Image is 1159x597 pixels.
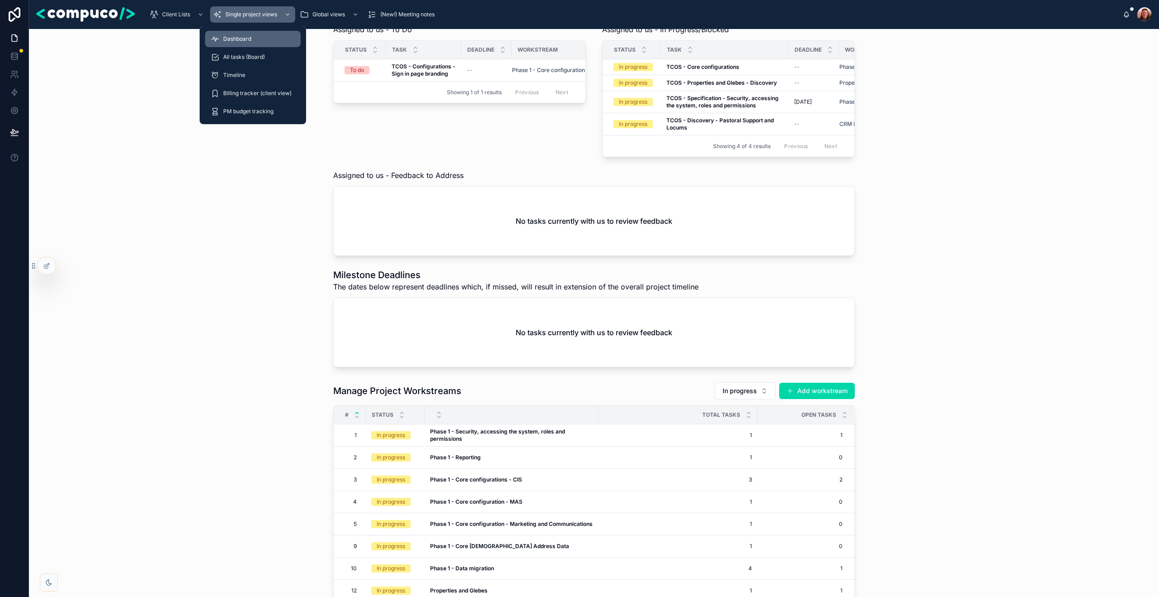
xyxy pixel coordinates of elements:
a: Global views [297,6,363,23]
a: (New!) Meeting notes [365,6,441,23]
span: (New!) Meeting notes [380,11,435,18]
a: In progress [371,476,419,484]
strong: Phase 1 - Core [DEMOGRAPHIC_DATA] Address Data [430,543,569,549]
a: 3 [604,476,752,483]
span: 0 [758,543,843,550]
a: In progress [613,79,656,87]
a: CRM Discovery - Faith Action [839,120,985,128]
span: 0 [758,520,843,528]
a: 1 [604,432,752,439]
span: Deadline [795,46,822,53]
span: Billing tracker (client view) [223,90,292,97]
div: In progress [377,520,405,528]
span: Status [614,46,636,53]
a: All tasks (Board) [205,49,301,65]
a: Single project views [210,6,295,23]
a: Phase 1 - Core configuration - Marketing and Communications [430,520,593,528]
strong: Phase 1 - Security, accessing the system, roles and permissions [430,428,566,442]
strong: Phase 1 - Core configuration - Marketing and Communications [430,520,593,527]
strong: TCOS - Specification - Security, accessing the system, roles and permissions [666,95,780,109]
span: Dashboard [223,35,251,43]
button: Select Button [715,382,776,400]
div: In progress [377,453,405,462]
span: Assigned to us - In Progress/Blocked [602,24,729,35]
span: PM budget tracking [223,108,273,115]
a: In progress [371,542,419,550]
span: Status [372,411,393,419]
a: 1 [758,432,843,439]
span: 2 [348,454,357,461]
a: In progress [371,587,419,595]
a: In progress [613,120,656,128]
span: 4 [348,498,357,506]
div: In progress [377,587,405,595]
a: Phase 1 - Core configurations - CIS [512,67,589,74]
a: -- [467,67,506,74]
span: [DATE] [794,98,812,106]
a: In progress [371,564,419,573]
a: 1 [604,498,752,506]
a: Billing tracker (client view) [205,85,301,101]
span: 1 [348,432,357,439]
span: 2 [758,476,843,483]
a: 1 [604,587,752,594]
div: In progress [377,431,405,439]
span: Assigned to us - Feedback to Address [333,170,464,181]
h2: No tasks currently with us to review feedback [516,327,672,338]
a: Phase 1 - Security, accessing the system, roles and permissions [430,428,593,443]
strong: Phase 1 - Reporting [430,454,481,461]
a: Phase 1 - Core [DEMOGRAPHIC_DATA] Address Data [430,543,593,550]
a: 1 [604,454,752,461]
a: 0 [758,454,843,461]
span: The dates below represent deadlines which, if missed, will result in extension of the overall pro... [333,281,699,292]
strong: TCOS - Discovery - Pastoral Support and Locums [666,117,775,131]
strong: TCOS - Properties and Glebes - Discovery [666,79,777,86]
a: 1 [345,428,360,443]
a: 5 [345,517,360,531]
a: PM budget tracking [205,103,301,120]
strong: Phase 1 - Core configurations - CIS [430,476,522,483]
span: Task [392,46,407,53]
a: -- [794,63,833,71]
span: CRM Discovery - Faith Action [839,120,915,128]
a: In progress [371,453,419,462]
span: In progress [723,386,757,395]
strong: Phase 1 - Core configuration - MAS [430,498,522,505]
h1: Manage Project Workstreams [333,385,461,397]
a: Phase 1 - Core configurations - CIS [430,476,593,483]
button: Add workstream [779,383,855,399]
span: Showing 4 of 4 results [713,143,771,150]
span: 4 [604,565,752,572]
a: Phase 1 - Core configurations - CIS [839,63,985,71]
span: Deadline [467,46,494,53]
span: 5 [348,520,357,528]
div: In progress [377,542,405,550]
span: Workstream [845,46,885,53]
div: In progress [377,498,405,506]
a: Timeline [205,67,301,83]
span: Showing 1 of 1 results [447,89,502,96]
a: Phase 1 - Core configuration - MAS [430,498,593,506]
a: 3 [345,472,360,487]
span: Timeline [223,72,245,79]
a: TCOS - Specification - Security, accessing the system, roles and permissions [666,95,783,109]
span: All tasks (Board) [223,53,265,61]
strong: Phase 1 - Data migration [430,565,494,572]
span: 12 [348,587,357,594]
a: 1 [604,543,752,550]
div: scrollable content [142,5,1123,24]
div: To do [350,66,364,74]
a: Properties and Glebes [839,79,896,87]
a: To do [345,66,381,74]
a: TCOS - Configurations - Sign in page branding [392,63,456,77]
a: 1 [758,587,843,594]
a: Properties and Glebes [430,587,593,594]
div: In progress [377,564,405,573]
